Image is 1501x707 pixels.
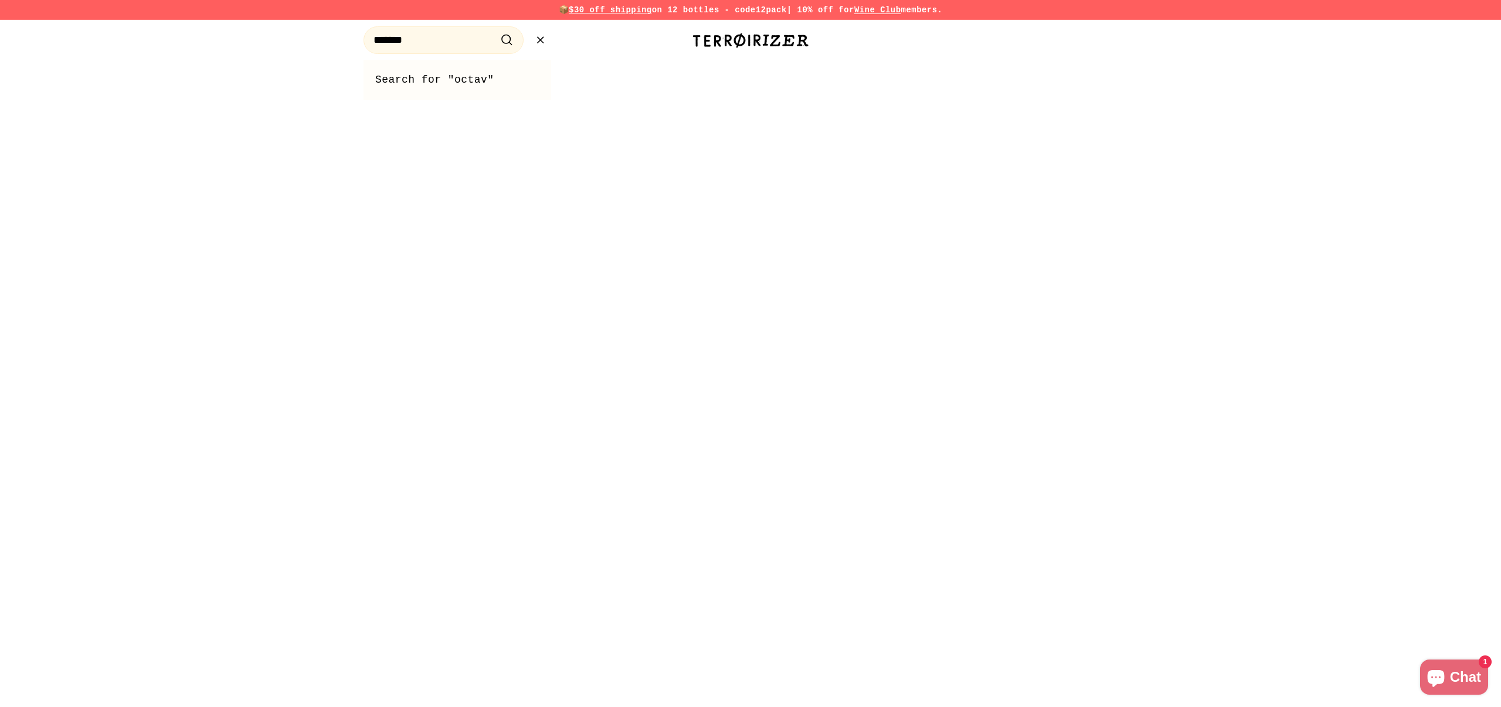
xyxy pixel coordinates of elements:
[569,5,652,15] span: $30 off shipping
[375,72,539,89] a: Search for "octav"
[1417,660,1492,698] inbox-online-store-chat: Shopify online store chat
[756,5,787,15] strong: 12pack
[334,4,1167,16] p: 📦 on 12 bottles - code | 10% off for members.
[854,5,901,15] a: Wine Club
